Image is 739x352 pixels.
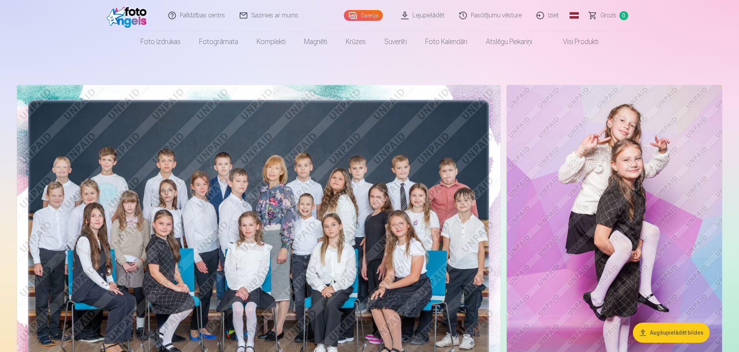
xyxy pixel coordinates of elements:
a: Visi produkti [541,31,608,53]
a: Fotogrāmata [190,31,247,53]
a: Atslēgu piekariņi [477,31,541,53]
a: Galerija [344,10,383,21]
a: Krūzes [337,31,375,53]
img: /fa1 [107,3,151,28]
a: Foto izdrukas [131,31,190,53]
a: Komplekti [247,31,295,53]
button: Augšupielādēt bildes [633,323,710,343]
a: Foto kalendāri [416,31,477,53]
span: 0 [619,11,628,20]
a: Magnēti [295,31,337,53]
span: Grozs [600,11,616,20]
a: Suvenīri [375,31,416,53]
